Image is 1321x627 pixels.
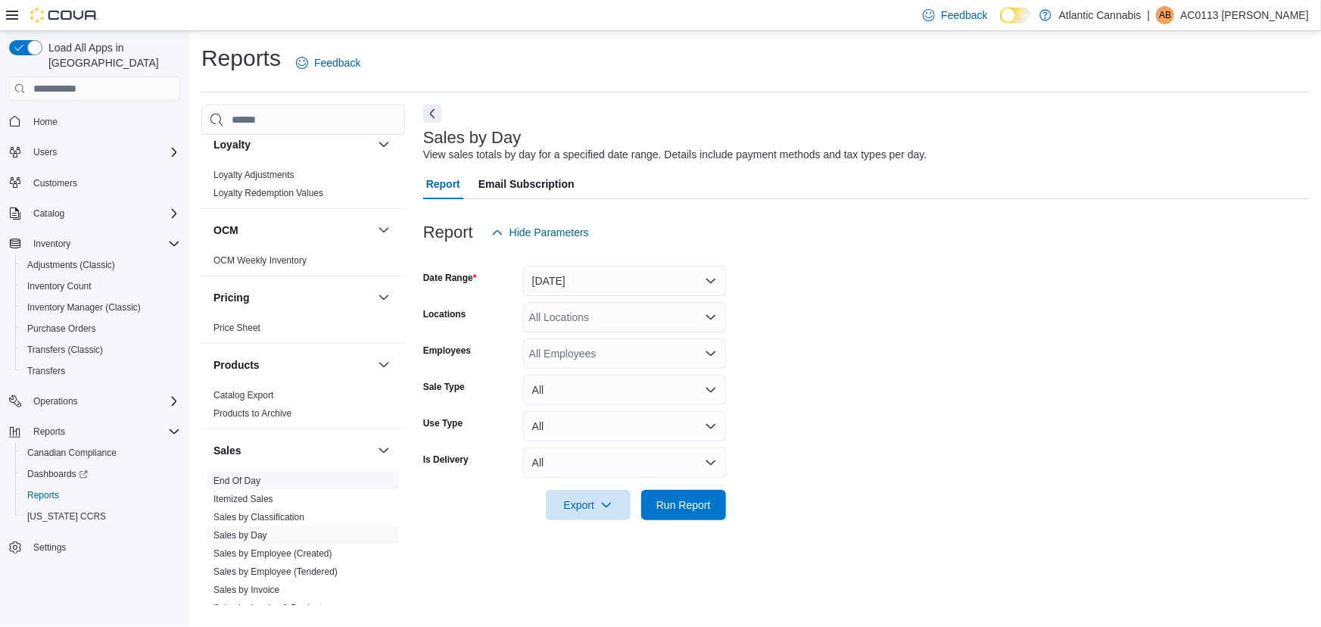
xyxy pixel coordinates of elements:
[3,142,186,163] button: Users
[523,375,726,405] button: All
[27,538,72,557] a: Settings
[314,55,360,70] span: Feedback
[213,603,322,613] a: Sales by Invoice & Product
[213,584,279,596] span: Sales by Invoice
[21,362,71,380] a: Transfers
[21,277,180,295] span: Inventory Count
[21,465,94,483] a: Dashboards
[213,529,267,541] span: Sales by Day
[1059,6,1142,24] p: Atlantic Cannabis
[213,585,279,595] a: Sales by Invoice
[21,507,112,526] a: [US_STATE] CCRS
[641,490,726,520] button: Run Report
[33,426,65,438] span: Reports
[290,48,366,78] a: Feedback
[15,297,186,318] button: Inventory Manager (Classic)
[27,204,70,223] button: Catalog
[33,146,57,158] span: Users
[27,344,103,356] span: Transfers (Classic)
[423,147,927,163] div: View sales totals by day for a specified date range. Details include payment methods and tax type...
[21,444,123,462] a: Canadian Compliance
[213,357,260,373] h3: Products
[213,566,338,578] span: Sales by Employee (Tendered)
[15,360,186,382] button: Transfers
[423,272,477,284] label: Date Range
[426,169,460,199] span: Report
[27,423,180,441] span: Reports
[21,465,180,483] span: Dashboards
[375,441,393,460] button: Sales
[213,476,260,486] a: End Of Day
[213,170,294,180] a: Loyalty Adjustments
[213,530,267,541] a: Sales by Day
[42,40,180,70] span: Load All Apps in [GEOGRAPHIC_DATA]
[201,386,405,429] div: Products
[15,442,186,463] button: Canadian Compliance
[21,320,102,338] a: Purchase Orders
[509,225,589,240] span: Hide Parameters
[21,320,180,338] span: Purchase Orders
[213,223,238,238] h3: OCM
[213,408,291,419] a: Products to Archive
[555,490,622,520] span: Export
[423,345,471,357] label: Employees
[201,43,281,73] h1: Reports
[27,510,106,522] span: [US_STATE] CCRS
[27,423,71,441] button: Reports
[3,172,186,194] button: Customers
[15,339,186,360] button: Transfers (Classic)
[33,395,78,407] span: Operations
[15,463,186,485] a: Dashboards
[705,311,717,323] button: Open list of options
[30,8,98,23] img: Cova
[423,223,473,242] h3: Report
[213,443,241,458] h3: Sales
[27,392,180,410] span: Operations
[27,113,64,131] a: Home
[201,319,405,343] div: Pricing
[523,448,726,478] button: All
[423,417,463,429] label: Use Type
[27,280,92,292] span: Inventory Count
[21,298,147,317] a: Inventory Manager (Classic)
[213,602,322,614] span: Sales by Invoice & Product
[213,290,372,305] button: Pricing
[523,266,726,296] button: [DATE]
[213,223,372,238] button: OCM
[941,8,987,23] span: Feedback
[213,187,323,199] span: Loyalty Redemption Values
[213,547,332,560] span: Sales by Employee (Created)
[213,169,294,181] span: Loyalty Adjustments
[485,217,595,248] button: Hide Parameters
[21,277,98,295] a: Inventory Count
[423,129,522,147] h3: Sales by Day
[3,203,186,224] button: Catalog
[213,255,307,266] a: OCM Weekly Inventory
[33,177,77,189] span: Customers
[213,137,372,152] button: Loyalty
[213,407,291,420] span: Products to Archive
[15,506,186,527] button: [US_STATE] CCRS
[27,204,180,223] span: Catalog
[21,486,65,504] a: Reports
[21,298,180,317] span: Inventory Manager (Classic)
[423,381,465,393] label: Sale Type
[27,301,141,313] span: Inventory Manager (Classic)
[213,493,273,505] span: Itemized Sales
[1180,6,1309,24] p: AC0113 [PERSON_NAME]
[3,391,186,412] button: Operations
[21,444,180,462] span: Canadian Compliance
[15,485,186,506] button: Reports
[33,207,64,220] span: Catalog
[27,173,180,192] span: Customers
[27,111,180,130] span: Home
[27,259,115,271] span: Adjustments (Classic)
[27,323,96,335] span: Purchase Orders
[523,411,726,441] button: All
[27,235,180,253] span: Inventory
[213,322,260,334] span: Price Sheet
[3,110,186,132] button: Home
[3,536,186,558] button: Settings
[27,447,117,459] span: Canadian Compliance
[27,143,180,161] span: Users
